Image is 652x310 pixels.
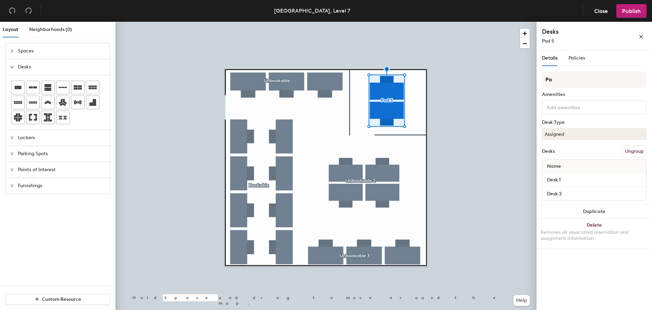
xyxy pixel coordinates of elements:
[513,295,530,306] button: Help
[622,146,647,157] button: Ungroup
[18,178,106,194] span: Furnishings
[18,146,106,162] span: Parking Spots
[545,103,606,111] input: Add amenities
[537,218,652,248] button: DeleteRemoves all associated reservation and assignment information
[18,59,106,75] span: Desks
[616,4,647,18] button: Publish
[5,294,110,305] button: Custom Resource
[42,296,81,302] span: Custom Resource
[544,175,645,185] input: Unnamed desk
[542,55,558,61] span: Details
[10,184,14,188] span: collapsed
[10,168,14,172] span: collapsed
[588,4,614,18] button: Close
[22,4,35,18] button: Redo (⌘ + ⇧ + Z)
[9,7,16,14] span: undo
[542,38,554,44] span: Pod 5
[10,136,14,140] span: collapsed
[544,189,645,198] input: Unnamed desk
[10,65,14,69] span: expanded
[3,27,18,32] span: Layout
[10,152,14,156] span: collapsed
[5,4,19,18] button: Undo (⌘ + Z)
[10,49,14,53] span: collapsed
[18,43,106,59] span: Spaces
[542,149,555,154] div: Desks
[594,8,608,14] span: Close
[274,6,350,15] div: [GEOGRAPHIC_DATA], Level 7
[568,55,585,61] span: Policies
[542,128,647,140] button: Assigned
[542,120,647,125] div: Desk Type
[29,27,72,32] span: Neighborhoods (0)
[542,27,617,36] h4: Desks
[544,160,564,173] span: Name
[537,205,652,218] button: Duplicate
[622,8,641,14] span: Publish
[18,130,106,146] span: Lockers
[639,34,644,39] span: close
[542,92,647,97] div: Amenities
[18,162,106,178] span: Points of Interest
[541,229,648,242] div: Removes all associated reservation and assignment information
